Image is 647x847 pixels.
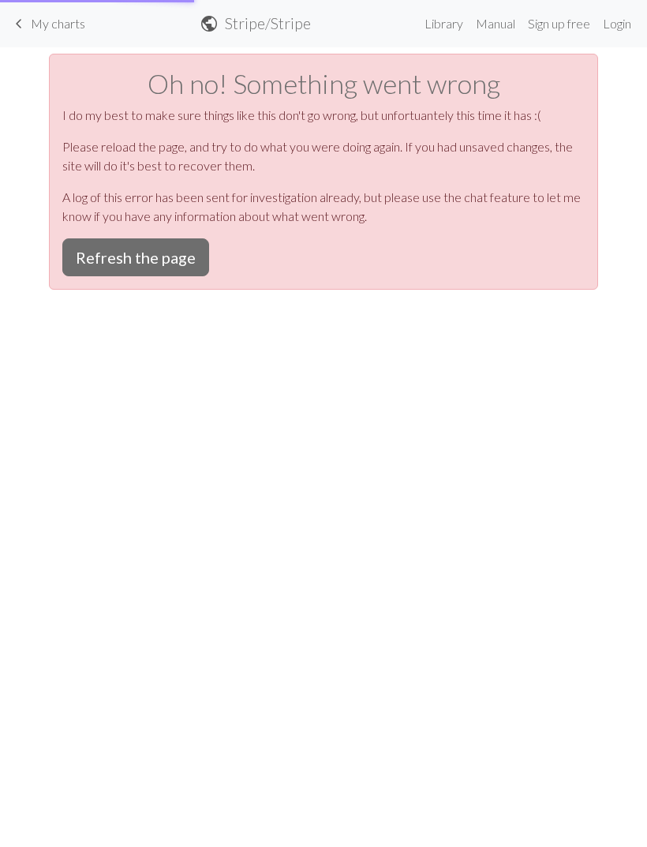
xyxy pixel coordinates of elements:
[9,13,28,35] span: keyboard_arrow_left
[62,137,585,175] p: Please reload the page, and try to do what you were doing again. If you had unsaved changes, the ...
[62,106,585,125] p: I do my best to make sure things like this don't go wrong, but unfortuantely this time it has :(
[62,238,209,276] button: Refresh the page
[62,188,585,226] p: A log of this error has been sent for investigation already, but please use the chat feature to l...
[597,8,638,39] a: Login
[200,13,219,35] span: public
[418,8,469,39] a: Library
[225,14,311,32] h2: Stripe / Stripe
[31,16,85,31] span: My charts
[9,10,85,37] a: My charts
[522,8,597,39] a: Sign up free
[469,8,522,39] a: Manual
[62,67,585,99] h1: Oh no! Something went wrong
